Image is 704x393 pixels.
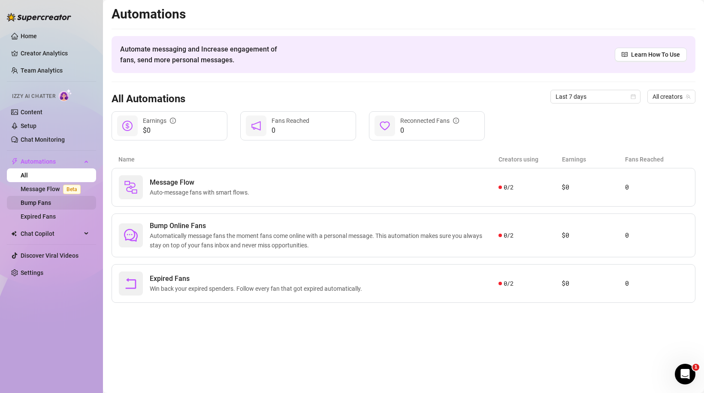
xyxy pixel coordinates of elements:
[504,231,514,240] span: 0 / 2
[622,52,628,58] span: read
[21,213,56,220] a: Expired Fans
[556,90,635,103] span: Last 7 days
[150,177,253,188] span: Message Flow
[150,231,499,250] span: Automatically message fans the moment fans come online with a personal message. This automation m...
[631,94,636,99] span: calendar
[615,48,687,61] a: Learn How To Use
[124,228,138,242] span: comment
[11,231,17,237] img: Chat Copilot
[272,117,309,124] span: Fans Reached
[63,185,81,194] span: Beta
[21,172,28,179] a: All
[625,182,688,192] article: 0
[562,182,625,192] article: $0
[562,155,625,164] article: Earnings
[653,90,690,103] span: All creators
[625,230,688,241] article: 0
[170,118,176,124] span: info-circle
[21,136,65,143] a: Chat Monitoring
[143,116,176,125] div: Earnings
[675,364,695,384] iframe: Intercom live chat
[59,89,72,101] img: AI Chatter
[453,118,459,124] span: info-circle
[143,125,176,136] span: $0
[21,269,43,276] a: Settings
[272,125,309,136] span: 0
[631,50,680,59] span: Learn How To Use
[124,277,138,290] span: rollback
[251,121,261,131] span: notification
[21,155,82,168] span: Automations
[21,199,51,206] a: Bump Fans
[504,279,514,288] span: 0 / 2
[625,278,688,289] article: 0
[7,13,71,21] img: logo-BBDzfeDw.svg
[122,121,133,131] span: dollar
[21,109,42,116] a: Content
[11,158,18,165] span: thunderbolt
[118,155,499,164] article: Name
[504,183,514,192] span: 0 / 2
[21,227,82,241] span: Chat Copilot
[562,230,625,241] article: $0
[625,155,689,164] article: Fans Reached
[562,278,625,289] article: $0
[380,121,390,131] span: heart
[112,92,185,106] h3: All Automations
[21,186,84,192] a: Message FlowBeta
[21,252,79,259] a: Discover Viral Videos
[12,92,55,101] span: Izzy AI Chatter
[686,94,691,99] span: team
[124,180,138,194] img: svg%3e
[499,155,562,164] article: Creators using
[400,116,459,125] div: Reconnected Fans
[150,274,366,284] span: Expired Fans
[120,44,285,65] span: Automate messaging and Increase engagement of fans, send more personal messages.
[400,125,459,136] span: 0
[112,6,695,22] h2: Automations
[150,188,253,197] span: Auto-message fans with smart flows.
[692,364,699,371] span: 1
[21,33,37,40] a: Home
[21,46,89,60] a: Creator Analytics
[21,67,63,74] a: Team Analytics
[150,221,499,231] span: Bump Online Fans
[150,284,366,293] span: Win back your expired spenders. Follow every fan that got expired automatically.
[21,122,36,129] a: Setup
